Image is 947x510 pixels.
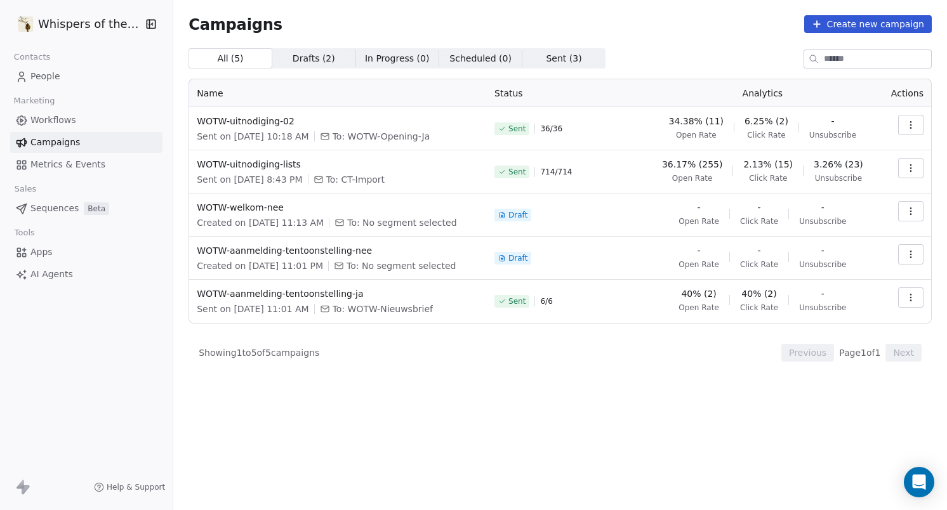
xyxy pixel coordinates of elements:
[30,136,80,149] span: Campaigns
[814,158,863,171] span: 3.26% (23)
[821,201,824,214] span: -
[9,223,40,242] span: Tools
[747,130,785,140] span: Click Rate
[839,346,880,359] span: Page 1 of 1
[698,244,701,257] span: -
[740,303,778,313] span: Click Rate
[38,16,142,32] span: Whispers of the Wood
[672,173,713,183] span: Open Rate
[743,158,793,171] span: 2.13% (15)
[347,216,456,229] span: To: No segment selected
[30,202,79,215] span: Sequences
[799,303,846,313] span: Unsubscribe
[84,202,109,215] span: Beta
[197,173,302,186] span: Sent on [DATE] 8:43 PM
[10,154,162,175] a: Metrics & Events
[646,79,880,107] th: Analytics
[831,115,834,128] span: -
[10,110,162,131] a: Workflows
[508,124,526,134] span: Sent
[10,66,162,87] a: People
[904,467,934,497] div: Open Intercom Messenger
[365,52,430,65] span: In Progress ( 0 )
[508,210,527,220] span: Draft
[189,15,282,33] span: Campaigns
[197,244,479,257] span: WOTW-aanmelding-tentoonstelling-nee
[326,173,385,186] span: To: CT-Import
[821,244,824,257] span: -
[199,346,319,359] span: Showing 1 to 5 of 5 campaigns
[679,259,719,270] span: Open Rate
[815,173,862,183] span: Unsubscribe
[197,216,324,229] span: Created on [DATE] 11:13 AM
[8,91,60,110] span: Marketing
[540,296,552,306] span: 6 / 6
[698,201,701,214] span: -
[781,344,834,362] button: Previous
[333,130,430,143] span: To: WOTW-Opening-Ja
[669,115,724,128] span: 34.38% (11)
[30,245,53,259] span: Apps
[10,132,162,153] a: Campaigns
[676,130,717,140] span: Open Rate
[681,287,716,300] span: 40% (2)
[333,303,433,315] span: To: WOTW-Nieuwsbrief
[757,244,760,257] span: -
[546,52,581,65] span: Sent ( 3 )
[809,130,856,140] span: Unsubscribe
[189,79,487,107] th: Name
[885,344,922,362] button: Next
[197,130,308,143] span: Sent on [DATE] 10:18 AM
[508,167,526,177] span: Sent
[8,48,56,67] span: Contacts
[347,259,456,272] span: To: No segment selected
[804,15,932,33] button: Create new campaign
[30,158,105,171] span: Metrics & Events
[799,259,846,270] span: Unsubscribe
[799,216,846,226] span: Unsubscribe
[30,70,60,83] span: People
[94,482,165,492] a: Help & Support
[10,264,162,285] a: AI Agents
[10,198,162,219] a: SequencesBeta
[679,303,719,313] span: Open Rate
[18,16,33,32] img: WOTW-logo.jpg
[197,259,323,272] span: Created on [DATE] 11:01 PM
[740,259,778,270] span: Click Rate
[740,216,778,226] span: Click Rate
[15,13,136,35] button: Whispers of the Wood
[679,216,719,226] span: Open Rate
[540,124,562,134] span: 36 / 36
[821,287,824,300] span: -
[449,52,512,65] span: Scheduled ( 0 )
[30,268,73,281] span: AI Agents
[293,52,335,65] span: Drafts ( 2 )
[508,253,527,263] span: Draft
[9,180,42,199] span: Sales
[741,287,776,300] span: 40% (2)
[745,115,788,128] span: 6.25% (2)
[197,158,479,171] span: WOTW-uitnodiging-lists
[540,167,572,177] span: 714 / 714
[197,115,479,128] span: WOTW-uitnodiging-02
[508,296,526,306] span: Sent
[757,201,760,214] span: -
[30,114,76,127] span: Workflows
[10,242,162,263] a: Apps
[662,158,722,171] span: 36.17% (255)
[197,287,479,300] span: WOTW-aanmelding-tentoonstelling-ja
[880,79,931,107] th: Actions
[197,303,308,315] span: Sent on [DATE] 11:01 AM
[749,173,787,183] span: Click Rate
[107,482,165,492] span: Help & Support
[197,201,479,214] span: WOTW-welkom-nee
[487,79,646,107] th: Status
